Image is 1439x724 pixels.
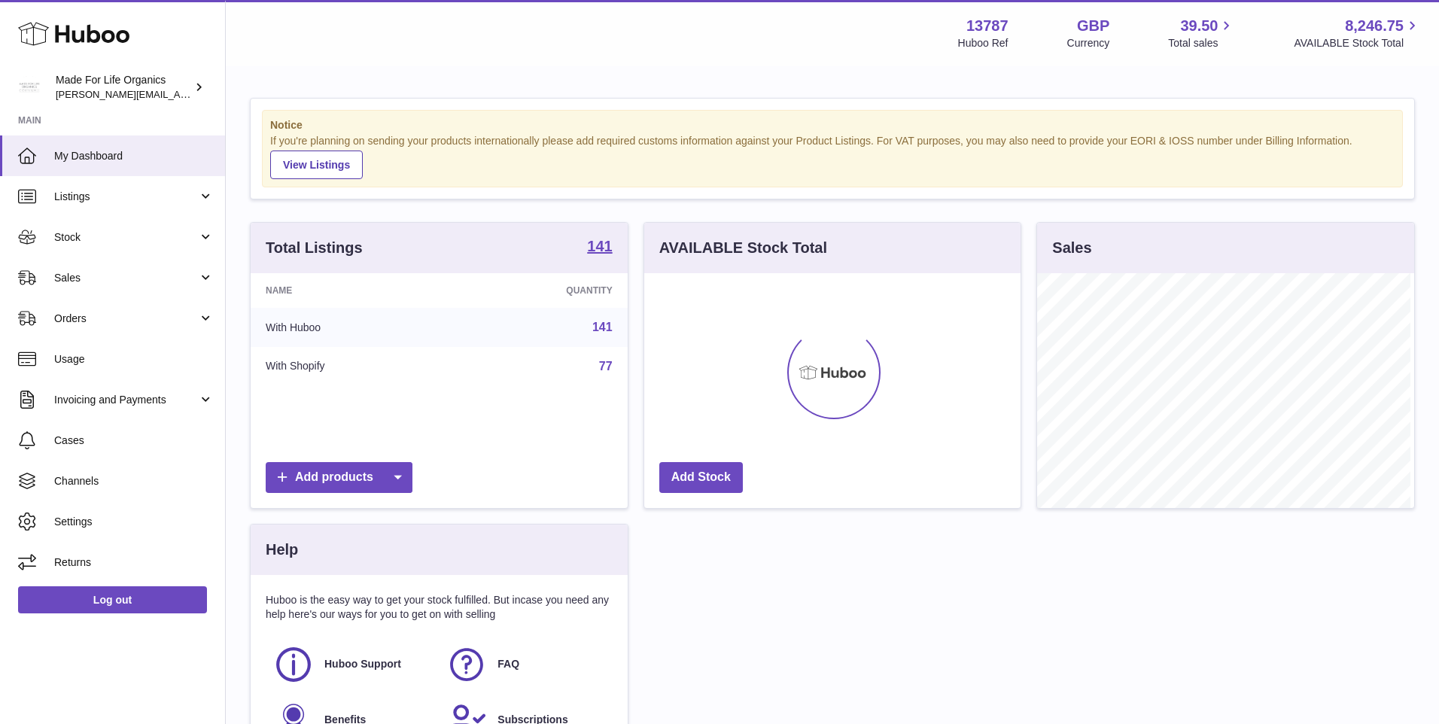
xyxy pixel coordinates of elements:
[587,239,612,257] a: 141
[1294,16,1421,50] a: 8,246.75 AVAILABLE Stock Total
[446,644,604,685] a: FAQ
[1067,36,1110,50] div: Currency
[54,230,198,245] span: Stock
[273,644,431,685] a: Huboo Support
[54,515,214,529] span: Settings
[270,118,1395,132] strong: Notice
[587,239,612,254] strong: 141
[266,462,412,493] a: Add products
[266,593,613,622] p: Huboo is the easy way to get your stock fulfilled. But incase you need any help here's our ways f...
[56,73,191,102] div: Made For Life Organics
[54,352,214,367] span: Usage
[251,273,454,308] th: Name
[1168,36,1235,50] span: Total sales
[18,76,41,99] img: geoff.winwood@madeforlifeorganics.com
[659,462,743,493] a: Add Stock
[54,271,198,285] span: Sales
[958,36,1009,50] div: Huboo Ref
[497,657,519,671] span: FAQ
[1168,16,1235,50] a: 39.50 Total sales
[1052,238,1091,258] h3: Sales
[251,308,454,347] td: With Huboo
[1294,36,1421,50] span: AVAILABLE Stock Total
[54,433,214,448] span: Cases
[54,190,198,204] span: Listings
[54,555,214,570] span: Returns
[966,16,1009,36] strong: 13787
[270,151,363,179] a: View Listings
[266,540,298,560] h3: Help
[659,238,827,258] h3: AVAILABLE Stock Total
[599,360,613,373] a: 77
[266,238,363,258] h3: Total Listings
[56,88,382,100] span: [PERSON_NAME][EMAIL_ADDRESS][PERSON_NAME][DOMAIN_NAME]
[1180,16,1218,36] span: 39.50
[324,657,401,671] span: Huboo Support
[54,393,198,407] span: Invoicing and Payments
[592,321,613,333] a: 141
[54,149,214,163] span: My Dashboard
[251,347,454,386] td: With Shopify
[454,273,628,308] th: Quantity
[1345,16,1404,36] span: 8,246.75
[54,474,214,488] span: Channels
[54,312,198,326] span: Orders
[18,586,207,613] a: Log out
[1077,16,1109,36] strong: GBP
[270,134,1395,179] div: If you're planning on sending your products internationally please add required customs informati...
